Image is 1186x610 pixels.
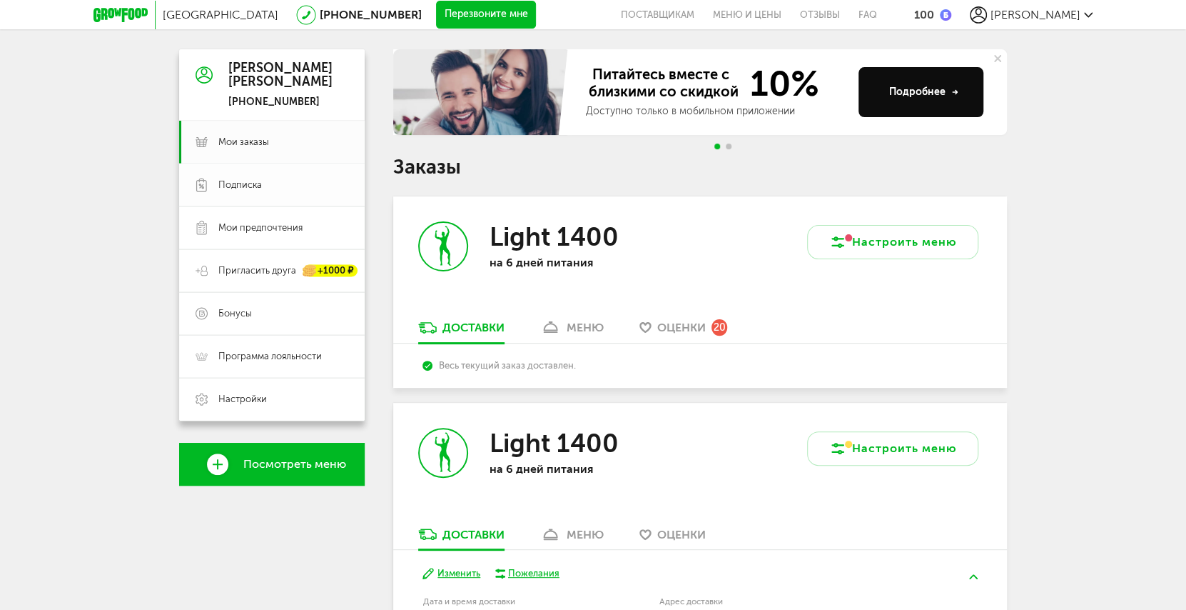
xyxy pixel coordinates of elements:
div: +1000 ₽ [303,265,358,277]
p: на 6 дней питания [490,462,675,476]
button: Настроить меню [807,431,978,466]
a: Доставки [411,320,512,343]
span: Бонусы [218,307,252,320]
a: [PHONE_NUMBER] [320,8,422,21]
span: 10% [741,66,819,101]
div: меню [567,528,604,541]
div: Весь текущий заказ доставлен. [422,360,977,371]
h1: Заказы [393,158,1007,176]
div: [PHONE_NUMBER] [228,96,333,109]
h3: Light 1400 [490,221,619,252]
div: меню [567,321,604,334]
img: arrow-up-green.5eb5f82.svg [969,574,978,579]
a: Доставки [411,526,512,549]
label: Дата и время доставки [422,598,586,606]
div: 20 [711,319,727,335]
a: Мои предпочтения [179,206,365,249]
div: Подробнее [889,85,958,99]
span: Go to slide 2 [726,144,731,149]
span: Подписка [218,179,262,191]
div: Доставки [442,321,505,334]
button: Настроить меню [807,225,978,259]
button: Подробнее [858,67,983,117]
span: Пригласить друга [218,264,296,277]
span: Мои заказы [218,136,269,149]
button: Перезвоните мне [436,1,536,29]
button: Пожелания [495,567,559,580]
span: Настройки [218,393,267,406]
p: на 6 дней питания [490,256,675,269]
a: Программа лояльности [179,335,365,378]
a: Пригласить друга +1000 ₽ [179,249,365,292]
span: [GEOGRAPHIC_DATA] [163,8,278,21]
div: 100 [914,8,934,21]
span: [PERSON_NAME] [990,8,1080,21]
span: Питайтесь вместе с близкими со скидкой [586,66,741,101]
label: Адрес доставки [659,598,925,606]
a: Настройки [179,378,365,421]
a: Оценки 20 [632,320,734,343]
div: Доставки [442,528,505,541]
span: Оценки [657,528,706,541]
div: Пожелания [508,567,559,580]
a: Бонусы [179,292,365,335]
a: Подписка [179,164,365,206]
a: Посмотреть меню [179,443,365,486]
a: меню [533,320,611,343]
span: Мои предпочтения [218,221,303,234]
h3: Light 1400 [490,428,619,459]
span: Программа лояльности [218,350,322,363]
span: Go to slide 1 [714,144,720,149]
a: Оценки [632,526,713,549]
span: Оценки [657,321,706,334]
div: Доступно только в мобильном приложении [586,104,847,119]
img: family-banner.579af9d.jpg [393,49,572,135]
div: [PERSON_NAME] [PERSON_NAME] [228,61,333,90]
a: Мои заказы [179,121,365,164]
img: bonus_b.cdccf46.png [940,9,951,21]
span: Посмотреть меню [243,458,346,471]
a: меню [533,526,611,549]
button: Изменить [422,567,480,581]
